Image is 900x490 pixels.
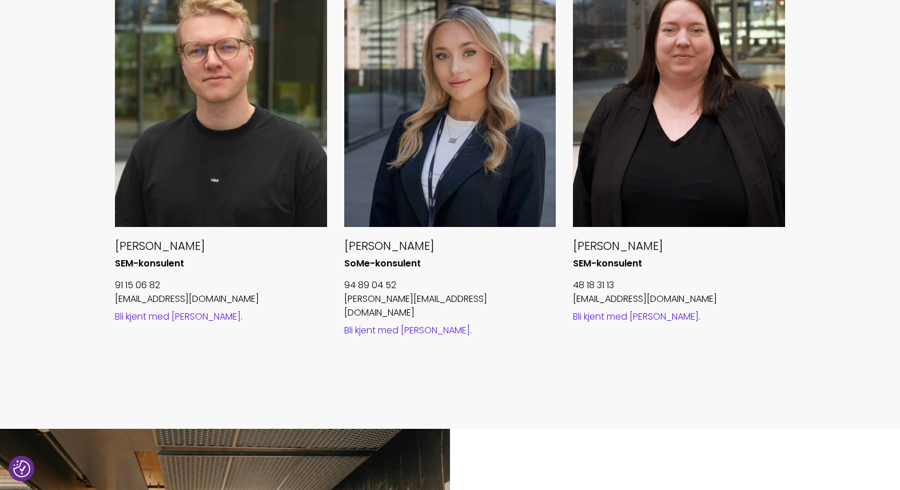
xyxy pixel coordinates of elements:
[573,310,699,323] a: Bli kjent med [PERSON_NAME]
[573,258,785,270] h6: SEM-konsulent
[573,278,785,292] p: 48 18 31 13
[115,238,327,253] h5: [PERSON_NAME]
[13,460,30,477] button: Samtykkepreferanser
[115,292,259,305] a: [EMAIL_ADDRESS][DOMAIN_NAME]
[344,324,556,337] div: .
[115,278,327,292] p: 91 15 06 82
[13,460,30,477] img: Revisit consent button
[115,310,327,323] div: .
[115,258,327,270] h6: SEM-konsulent
[344,238,556,253] h5: [PERSON_NAME]
[344,292,487,319] a: [PERSON_NAME][EMAIL_ADDRESS][DOMAIN_NAME]
[573,292,717,305] a: [EMAIL_ADDRESS][DOMAIN_NAME]
[573,310,785,323] div: .
[115,310,241,323] a: Bli kjent med [PERSON_NAME]
[573,238,785,253] h5: [PERSON_NAME]
[344,324,470,337] a: Bli kjent med [PERSON_NAME]
[344,278,556,292] p: 94 89 04 52
[344,258,556,270] h6: SoMe-konsulent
